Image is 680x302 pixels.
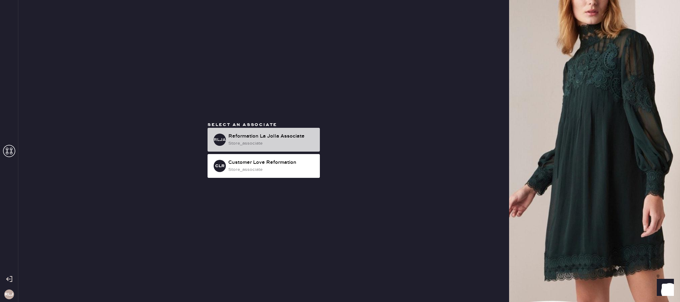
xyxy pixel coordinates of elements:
h3: CLR [215,164,225,168]
div: Customer Love Reformation [228,159,315,166]
div: Reformation La Jolla Associate [228,133,315,140]
div: store_associate [228,166,315,173]
h3: RLJA [214,138,226,142]
iframe: Front Chat [651,275,677,301]
span: Select an associate [208,122,277,128]
h3: RLJ [5,292,13,297]
div: store_associate [228,140,315,147]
